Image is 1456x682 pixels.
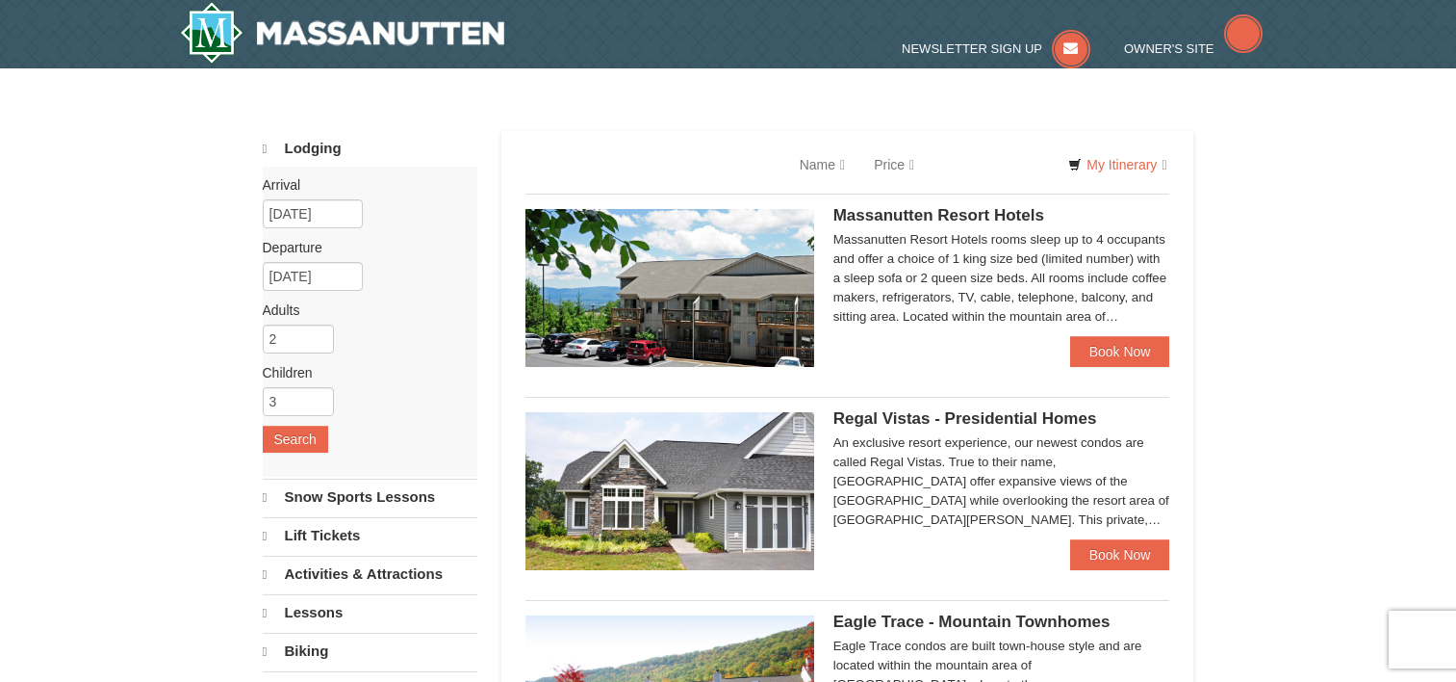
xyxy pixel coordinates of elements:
a: My Itinerary [1056,150,1179,179]
a: Newsletter Sign Up [902,41,1090,56]
img: Massanutten Resort Logo [180,2,505,64]
label: Children [263,363,463,382]
label: Arrival [263,175,463,195]
a: Price [859,145,929,184]
a: Biking [263,633,477,669]
a: Activities & Attractions [263,556,477,592]
img: 19219026-1-e3b4ac8e.jpg [525,209,814,367]
span: Eagle Trace - Mountain Townhomes [833,613,1111,631]
a: Book Now [1070,336,1170,367]
div: Massanutten Resort Hotels rooms sleep up to 4 occupants and offer a choice of 1 king size bed (li... [833,230,1170,327]
label: Adults [263,301,463,320]
img: 19218991-1-902409a9.jpg [525,412,814,570]
a: Name [785,145,859,184]
span: Regal Vistas - Presidential Homes [833,409,1097,428]
span: Massanutten Resort Hotels [833,206,1044,224]
span: Newsletter Sign Up [902,41,1042,56]
a: Lodging [263,131,477,167]
a: Lessons [263,594,477,631]
label: Departure [263,238,463,257]
a: Snow Sports Lessons [263,479,477,515]
a: Owner's Site [1124,41,1263,56]
a: Massanutten Resort [180,2,505,64]
button: Search [263,426,328,453]
a: Book Now [1070,539,1170,570]
a: Lift Tickets [263,517,477,554]
span: Owner's Site [1124,41,1214,56]
div: An exclusive resort experience, our newest condos are called Regal Vistas. True to their name, [G... [833,433,1170,530]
